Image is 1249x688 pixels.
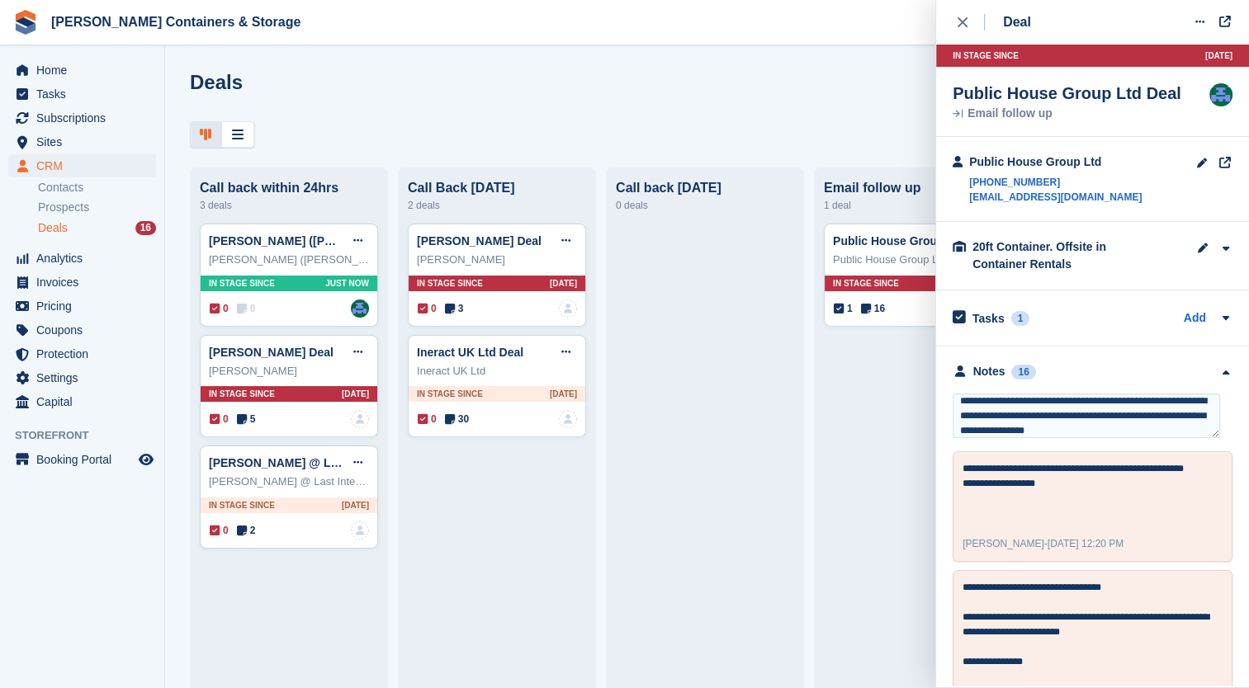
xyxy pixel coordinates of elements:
[824,196,1002,215] div: 1 deal
[8,318,156,342] a: menu
[38,219,156,237] a: Deals 16
[969,175,1142,190] a: [PHONE_NUMBER]
[417,346,523,359] a: Ineract UK Ltd Deal
[1048,538,1124,549] span: [DATE] 12:20 PM
[351,299,369,318] a: Ricky Sanmarco
[408,196,586,215] div: 2 deals
[861,301,885,316] span: 16
[559,299,577,318] a: deal-assignee-blank
[209,363,369,379] div: [PERSON_NAME]
[200,181,378,196] div: Call back within 24hrs
[8,342,156,365] a: menu
[417,388,483,400] span: In stage since
[1209,83,1232,106] a: Ricky Sanmarco
[45,8,307,35] a: [PERSON_NAME] Containers & Storage
[8,295,156,318] a: menu
[833,234,993,247] a: Public House Group Ltd Deal
[969,190,1142,205] a: [EMAIL_ADDRESS][DOMAIN_NAME]
[237,301,256,316] span: 0
[824,181,1002,196] div: Email follow up
[833,277,899,290] span: In stage since
[8,59,156,82] a: menu
[135,221,156,235] div: 16
[36,82,135,106] span: Tasks
[1011,365,1035,379] div: 16
[15,427,164,444] span: Storefront
[8,130,156,153] a: menu
[351,521,369,540] a: deal-assignee-blank
[8,271,156,294] a: menu
[1003,12,1031,32] div: Deal
[38,180,156,196] a: Contacts
[209,234,517,247] a: [PERSON_NAME] ([PERSON_NAME] Construction) Deal
[237,523,256,538] span: 2
[8,390,156,413] a: menu
[1011,311,1030,326] div: 1
[616,181,794,196] div: Call back [DATE]
[445,301,464,316] span: 3
[36,271,135,294] span: Invoices
[973,363,1005,380] div: Notes
[953,83,1181,103] div: Public House Group Ltd Deal
[38,200,89,215] span: Prospects
[13,10,38,35] img: stora-icon-8386f47178a22dfd0bd8f6a31ec36ba5ce8667c1dd55bd0f319d3a0aa187defe.svg
[36,342,135,365] span: Protection
[550,388,577,400] span: [DATE]
[8,82,156,106] a: menu
[210,412,229,426] span: 0
[36,318,135,342] span: Coupons
[351,410,369,428] a: deal-assignee-blank
[445,412,469,426] span: 30
[969,153,1142,171] div: Public House Group Ltd
[136,450,156,469] a: Preview store
[953,49,1019,62] span: In stage since
[210,301,229,316] span: 0
[36,390,135,413] span: Capital
[36,130,135,153] span: Sites
[200,196,378,215] div: 3 deals
[36,59,135,82] span: Home
[417,363,577,379] div: Ineract UK Ltd
[36,106,135,130] span: Subscriptions
[418,412,437,426] span: 0
[325,277,369,290] span: Just now
[8,106,156,130] a: menu
[408,181,586,196] div: Call Back [DATE]
[38,199,156,216] a: Prospects
[550,277,577,290] span: [DATE]
[342,499,369,511] span: [DATE]
[190,71,243,93] h1: Deals
[209,277,275,290] span: In stage since
[972,238,1138,273] div: 20ft Container. Offsite in Container Rentals
[209,499,275,511] span: In stage since
[8,366,156,389] a: menu
[36,448,135,471] span: Booking Portal
[616,196,794,215] div: 0 deals
[8,247,156,270] a: menu
[209,456,466,469] a: [PERSON_NAME] @ Last Interior Designs Deal
[36,247,135,270] span: Analytics
[963,538,1044,549] span: [PERSON_NAME]
[972,311,1005,326] h2: Tasks
[36,295,135,318] span: Pricing
[209,474,369,490] div: [PERSON_NAME] @ Last Interior Designs
[209,252,369,268] div: [PERSON_NAME] ([PERSON_NAME] Construction)
[342,388,369,400] span: [DATE]
[417,234,542,247] a: [PERSON_NAME] Deal
[1205,49,1232,62] span: [DATE]
[36,366,135,389] span: Settings
[209,388,275,400] span: In stage since
[418,301,437,316] span: 0
[417,252,577,268] div: [PERSON_NAME]
[36,154,135,177] span: CRM
[559,410,577,428] a: deal-assignee-blank
[963,536,1124,551] div: -
[8,154,156,177] a: menu
[833,252,993,268] div: Public House Group Ltd
[38,220,68,236] span: Deals
[417,277,483,290] span: In stage since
